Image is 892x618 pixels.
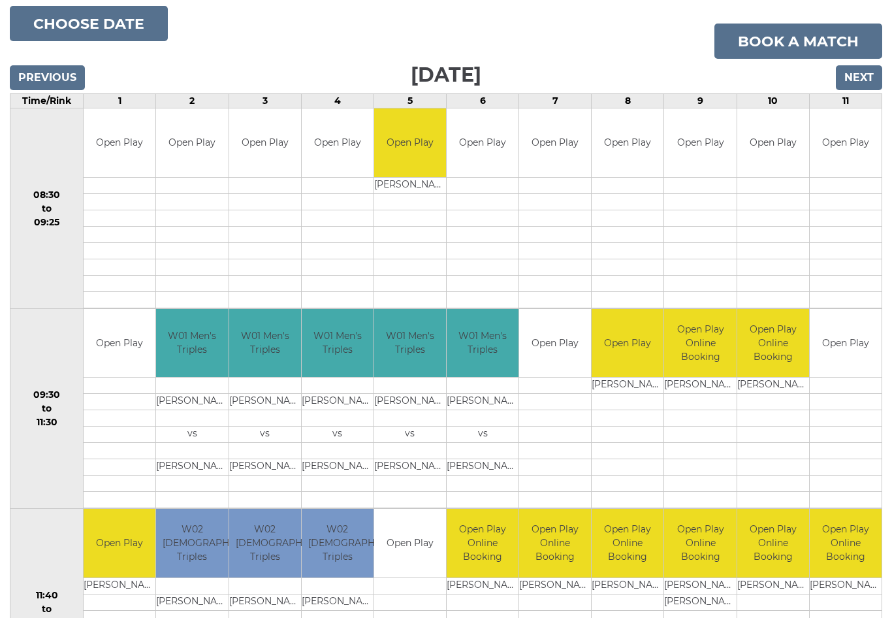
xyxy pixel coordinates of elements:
td: [PERSON_NAME] [156,459,228,476]
td: Open Play [737,108,809,177]
td: [PERSON_NAME] [374,177,446,193]
a: Book a match [714,24,882,59]
td: [PERSON_NAME] [447,394,518,410]
td: Open Play Online Booking [737,509,809,577]
td: 5 [374,94,446,108]
td: W01 Men's Triples [156,309,228,378]
button: Choose date [10,6,168,41]
td: [PERSON_NAME] [302,394,374,410]
td: Open Play [84,509,155,577]
td: 1 [84,94,156,108]
td: [PERSON_NAME] [302,459,374,476]
td: W02 [DEMOGRAPHIC_DATA] Triples [156,509,228,577]
td: [PERSON_NAME] [592,378,663,394]
td: Open Play Online Booking [447,509,518,577]
td: Open Play Online Booking [810,509,882,577]
td: [PERSON_NAME] [156,594,228,610]
td: 8 [592,94,664,108]
td: 7 [519,94,592,108]
td: [PERSON_NAME] [84,577,155,594]
td: [PERSON_NAME] [592,577,663,594]
input: Next [836,65,882,90]
td: vs [374,427,446,443]
td: Open Play [810,309,882,378]
td: [PERSON_NAME] [810,577,882,594]
td: [PERSON_NAME] [374,459,446,476]
td: vs [447,427,518,443]
td: W01 Men's Triples [229,309,301,378]
td: Open Play [447,108,518,177]
td: Open Play [156,108,228,177]
td: W01 Men's Triples [447,309,518,378]
td: 9 [664,94,737,108]
td: Open Play [229,108,301,177]
td: [PERSON_NAME] [737,378,809,394]
td: Open Play Online Booking [519,509,591,577]
td: W02 [DEMOGRAPHIC_DATA] Triples [229,509,301,577]
td: Open Play [302,108,374,177]
td: 08:30 to 09:25 [10,108,84,309]
td: Open Play Online Booking [737,309,809,378]
td: [PERSON_NAME] [156,394,228,410]
td: W01 Men's Triples [302,309,374,378]
td: [PERSON_NAME] [229,594,301,610]
td: [PERSON_NAME] [664,577,736,594]
td: Open Play [810,108,882,177]
td: Open Play [664,108,736,177]
td: [PERSON_NAME] [519,577,591,594]
td: Open Play Online Booking [664,509,736,577]
td: 2 [156,94,229,108]
input: Previous [10,65,85,90]
td: Open Play [519,309,591,378]
td: 09:30 to 11:30 [10,308,84,509]
td: [PERSON_NAME] [374,394,446,410]
td: Open Play [592,309,663,378]
td: vs [229,427,301,443]
td: [PERSON_NAME] [447,577,518,594]
td: Open Play [84,108,155,177]
td: Open Play Online Booking [592,509,663,577]
td: [PERSON_NAME] [229,394,301,410]
td: [PERSON_NAME] [447,459,518,476]
td: [PERSON_NAME] [302,594,374,610]
td: vs [156,427,228,443]
td: Open Play [592,108,663,177]
td: 4 [301,94,374,108]
td: [PERSON_NAME] [664,594,736,610]
td: Time/Rink [10,94,84,108]
td: 11 [809,94,882,108]
td: Open Play [374,108,446,177]
td: [PERSON_NAME] [664,378,736,394]
td: vs [302,427,374,443]
td: W02 [DEMOGRAPHIC_DATA] Triples [302,509,374,577]
td: W01 Men's Triples [374,309,446,378]
td: Open Play [519,108,591,177]
td: [PERSON_NAME] [737,577,809,594]
td: 6 [447,94,519,108]
td: Open Play [84,309,155,378]
td: Open Play [374,509,446,577]
td: 10 [737,94,809,108]
td: 3 [229,94,301,108]
td: Open Play Online Booking [664,309,736,378]
td: [PERSON_NAME] [229,459,301,476]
